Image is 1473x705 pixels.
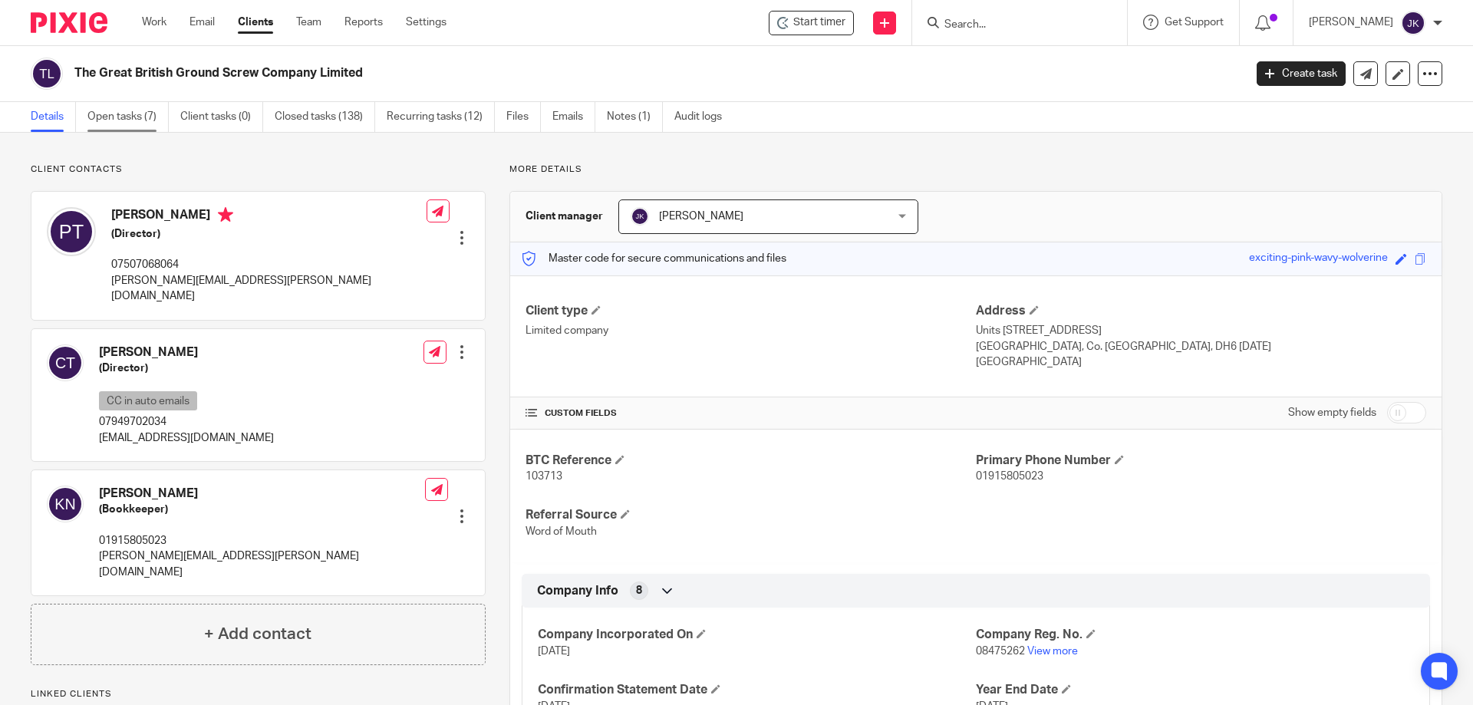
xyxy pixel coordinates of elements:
[275,102,375,132] a: Closed tasks (138)
[180,102,263,132] a: Client tasks (0)
[526,453,976,469] h4: BTC Reference
[43,25,75,37] div: v 4.0.25
[31,102,76,132] a: Details
[976,323,1426,338] p: Units [STREET_ADDRESS]
[47,207,96,256] img: svg%3E
[387,102,495,132] a: Recurring tasks (12)
[1401,11,1425,35] img: svg%3E
[344,15,383,30] a: Reports
[99,549,425,580] p: [PERSON_NAME][EMAIL_ADDRESS][PERSON_NAME][DOMAIN_NAME]
[976,453,1426,469] h4: Primary Phone Number
[99,391,197,410] p: CC in auto emails
[976,303,1426,319] h4: Address
[1249,250,1388,268] div: exciting-pink-wavy-wolverine
[1288,405,1376,420] label: Show empty fields
[976,627,1414,643] h4: Company Reg. No.
[552,102,595,132] a: Emails
[170,91,259,100] div: Keywords by Traffic
[99,414,274,430] p: 07949702034
[238,15,273,30] a: Clients
[99,430,274,446] p: [EMAIL_ADDRESS][DOMAIN_NAME]
[1165,17,1224,28] span: Get Support
[631,207,649,226] img: svg%3E
[111,226,427,242] h5: (Director)
[111,257,427,272] p: 07507068064
[31,688,486,700] p: Linked clients
[636,583,642,598] span: 8
[509,163,1442,176] p: More details
[40,40,169,52] div: Domain: [DOMAIN_NAME]
[31,12,107,33] img: Pixie
[526,209,603,224] h3: Client manager
[153,89,165,101] img: tab_keywords_by_traffic_grey.svg
[537,583,618,599] span: Company Info
[25,40,37,52] img: website_grey.svg
[522,251,786,266] p: Master code for secure communications and files
[204,622,311,646] h4: + Add contact
[976,682,1414,698] h4: Year End Date
[538,627,976,643] h4: Company Incorporated On
[99,502,425,517] h5: (Bookkeeper)
[99,344,274,361] h4: [PERSON_NAME]
[526,507,976,523] h4: Referral Source
[99,486,425,502] h4: [PERSON_NAME]
[142,15,166,30] a: Work
[87,102,169,132] a: Open tasks (7)
[47,486,84,522] img: svg%3E
[538,646,570,657] span: [DATE]
[976,646,1025,657] span: 08475262
[74,65,1002,81] h2: The Great British Ground Screw Company Limited
[538,682,976,698] h4: Confirmation Statement Date
[296,15,321,30] a: Team
[111,273,427,305] p: [PERSON_NAME][EMAIL_ADDRESS][PERSON_NAME][DOMAIN_NAME]
[58,91,137,100] div: Domain Overview
[189,15,215,30] a: Email
[31,163,486,176] p: Client contacts
[607,102,663,132] a: Notes (1)
[674,102,733,132] a: Audit logs
[976,339,1426,354] p: [GEOGRAPHIC_DATA], Co. [GEOGRAPHIC_DATA], DH6 [DATE]
[976,354,1426,370] p: [GEOGRAPHIC_DATA]
[526,407,976,420] h4: CUSTOM FIELDS
[99,361,274,376] h5: (Director)
[218,207,233,222] i: Primary
[526,303,976,319] h4: Client type
[47,344,84,381] img: svg%3E
[1027,646,1078,657] a: View more
[769,11,854,35] div: The Great British Ground Screw Company Limited
[41,89,54,101] img: tab_domain_overview_orange.svg
[1257,61,1346,86] a: Create task
[793,15,845,31] span: Start timer
[526,526,597,537] span: Word of Mouth
[506,102,541,132] a: Files
[31,58,63,90] img: svg%3E
[943,18,1081,32] input: Search
[99,533,425,549] p: 01915805023
[659,211,743,222] span: [PERSON_NAME]
[526,323,976,338] p: Limited company
[976,471,1043,482] span: 01915805023
[111,207,427,226] h4: [PERSON_NAME]
[1309,15,1393,30] p: [PERSON_NAME]
[526,471,562,482] span: 103713
[406,15,447,30] a: Settings
[25,25,37,37] img: logo_orange.svg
